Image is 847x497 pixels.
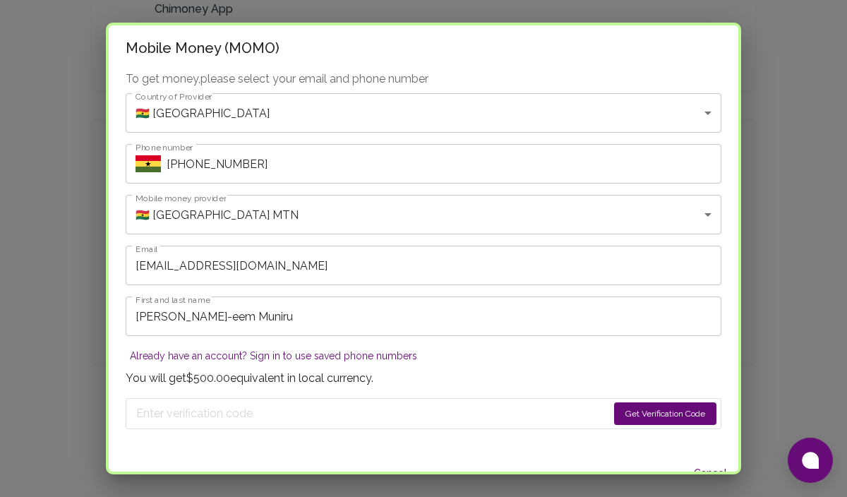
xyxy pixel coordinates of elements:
button: Get Verification Code [614,402,716,425]
button: Select country [136,153,161,174]
button: Already have an account? Sign in to use saved phone numbers [126,348,421,364]
button: Open chat window [788,438,833,483]
label: Mobile money provider [136,192,226,204]
label: Email [136,243,157,255]
div: 🇬🇭 [GEOGRAPHIC_DATA] MTN [126,195,721,234]
p: You will get $500.00 equivalent in local currency. [126,370,721,387]
div: 🇬🇭 [GEOGRAPHIC_DATA] [126,93,721,133]
h2: Mobile Money (MOMO) [109,25,738,71]
button: Cancel [687,460,733,486]
label: First and last name [136,294,210,306]
label: Country of Provider [136,90,212,102]
input: Enter verification code [136,402,608,425]
p: To get money, please select your email and phone number [126,71,721,88]
label: Phone number [136,141,193,153]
